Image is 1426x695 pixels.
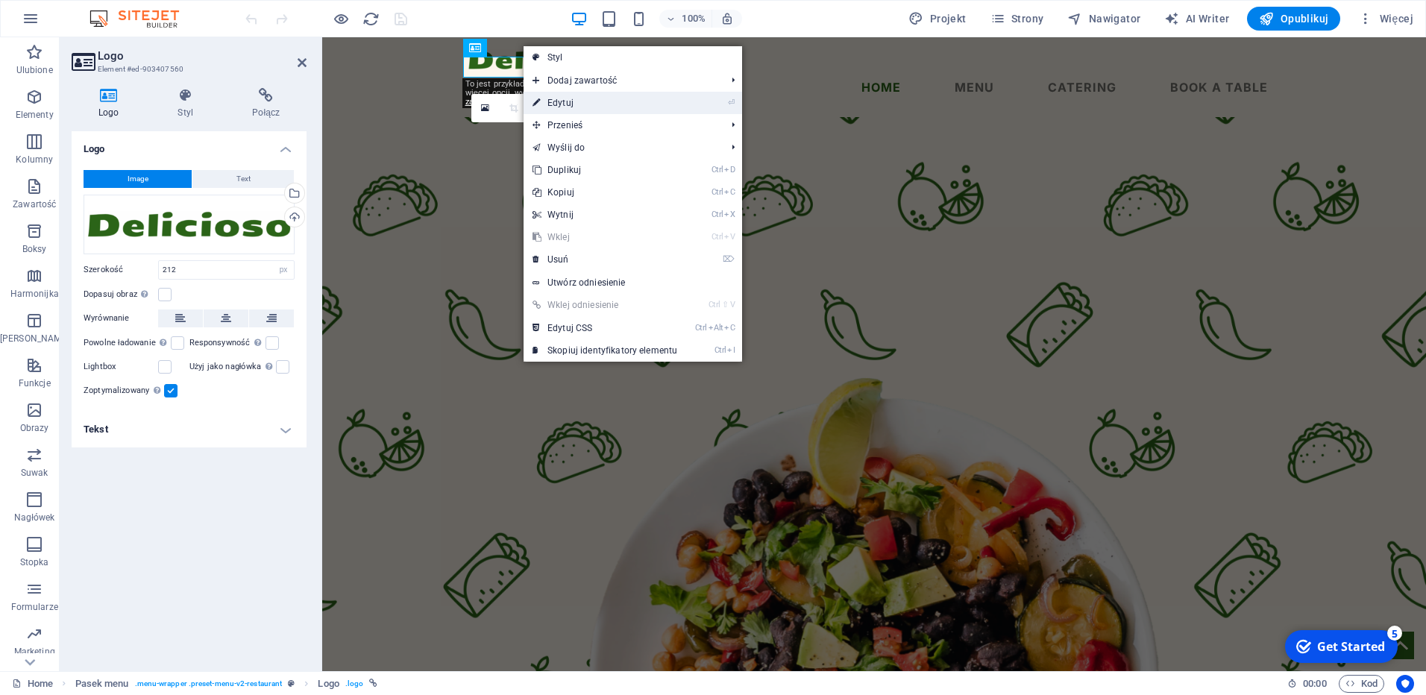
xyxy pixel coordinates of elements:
p: Obrazy [20,422,49,434]
div: Get Started [40,14,108,31]
a: CtrlCKopiuj [524,181,686,204]
label: Wyrównanie [84,309,158,327]
div: To jest przykładowy obraz. Aby uzyskać więcej opcji, wybierz własny. [462,78,621,108]
h3: Element #ed-903407560 [98,63,277,76]
p: Ulubione [16,64,53,76]
a: CtrlVWklej [524,226,686,248]
span: Nawigator [1067,11,1140,26]
p: Suwak [21,467,48,479]
a: Moduł przycinania [500,94,528,122]
p: Harmonijka [10,288,59,300]
span: Więcej [1358,11,1413,26]
label: Lightbox [84,358,158,376]
i: ⇧ [722,300,729,309]
h4: Połącz [226,88,307,119]
span: Strony [990,11,1044,26]
p: Nagłówek [14,512,55,523]
span: AI Writer [1164,11,1229,26]
span: Kliknij, aby zaznaczyć. Kliknij dwukrotnie, aby edytować [318,675,339,693]
p: Funkcje [19,377,51,389]
button: Kod [1339,675,1384,693]
img: Editor Logo [86,10,198,28]
a: Styl [524,46,742,69]
div: logo.png [84,195,295,254]
div: 5 [110,1,125,16]
button: reload [362,10,380,28]
button: Projekt [902,7,972,31]
a: Lub zaimportuj ten obraz [465,88,586,107]
label: Powolne ładowanie [84,334,171,352]
button: Nawigator [1061,7,1146,31]
span: Opublikuj [1259,11,1328,26]
a: CtrlAltCEdytuj CSS [524,317,686,339]
span: . logo [345,675,363,693]
button: AI Writer [1158,7,1235,31]
i: C [724,323,735,333]
i: ⏎ [728,98,735,107]
h6: Czas sesji [1287,675,1327,693]
i: Ctrl [712,165,723,174]
div: Get Started 5 items remaining, 0% complete [8,6,121,39]
p: Stopka [20,556,49,568]
button: Usercentrics [1396,675,1414,693]
a: Wyślij do [524,136,720,159]
p: Formularze [11,601,58,613]
span: Przenieś [524,114,720,136]
span: Kod [1345,675,1378,693]
i: Ctrl [712,232,723,242]
div: Projekt (Ctrl+Alt+Y) [902,7,972,31]
i: D [724,165,735,174]
label: Dopasuj obraz [84,286,158,304]
button: Kliknij tutaj, aby wyjść z trybu podglądu i kontynuować edycję [332,10,350,28]
a: ⌦Usuń [524,248,686,271]
h4: Styl [151,88,226,119]
a: CtrlXWytnij [524,204,686,226]
button: 100% [659,10,712,28]
button: Strony [984,7,1050,31]
h4: Tekst [72,412,307,447]
i: V [730,300,735,309]
i: X [724,210,735,219]
span: Image [128,170,148,188]
p: Boksy [22,243,47,255]
span: 00 00 [1303,675,1326,693]
span: Dodaj zawartość [524,69,720,92]
label: Szerokość [84,265,158,274]
i: Ctrl [712,187,723,197]
h4: Logo [72,88,151,119]
i: Ten element jest konfigurowalnym ustawieniem wstępnym [288,679,295,688]
i: Po zmianie rozmiaru automatycznie dostosowuje poziom powiększenia do wybranego urządzenia. [720,12,734,25]
a: CtrlDDuplikuj [524,159,686,181]
a: Wybierz pliki z menedżera plików, zdjęć stockowych lub prześlij plik(i) [471,94,500,122]
i: Ctrl [695,323,707,333]
p: Kolumny [16,154,53,166]
i: C [724,187,735,197]
h6: 100% [682,10,706,28]
button: Image [84,170,192,188]
i: Ten element jest powiązany [369,679,377,688]
i: Ctrl [712,210,723,219]
label: Użyj jako nagłówka [189,358,277,376]
i: Przeładuj stronę [362,10,380,28]
span: Projekt [908,11,966,26]
label: Zoptymalizowany [84,382,164,400]
span: : [1313,678,1316,689]
a: Ctrl⇧VWklej odniesienie [524,294,686,316]
a: Kliknij, aby anulować zaznaczenie. Kliknij dwukrotnie, aby otworzyć Strony [12,675,53,693]
p: Zawartość [13,198,56,210]
a: ⏎Edytuj [524,92,686,114]
button: Text [192,170,294,188]
i: Ctrl [714,345,726,355]
a: Utwórz odniesienie [524,271,742,294]
button: Więcej [1352,7,1419,31]
i: I [727,345,735,355]
span: Text [236,170,251,188]
p: Marketing [14,646,55,658]
p: Elementy [16,109,54,121]
i: Alt [709,323,723,333]
i: ⌦ [723,254,735,264]
a: CtrlISkopiuj identyfikatory elementu [524,339,686,362]
i: V [724,232,735,242]
span: Kliknij, aby zaznaczyć. Kliknij dwukrotnie, aby edytować [75,675,129,693]
i: Ctrl [709,300,720,309]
